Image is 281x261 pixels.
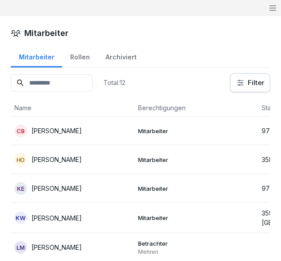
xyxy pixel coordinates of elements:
div: HO [14,153,27,166]
button: Filter [231,74,270,92]
p: [PERSON_NAME] [31,213,82,223]
p: [PERSON_NAME] [31,184,82,193]
div: KW [14,211,27,224]
a: Archiviert [98,45,144,67]
p: [PERSON_NAME] [31,155,82,164]
th: Berechtigungen [134,99,258,117]
p: [PERSON_NAME] [31,126,82,135]
h1: Mitarbeiter [24,27,68,39]
div: Filter [236,78,264,87]
p: Mitarbeiter [138,156,254,164]
p: Betrachter [138,239,254,247]
p: Mitarbeiter [138,127,254,135]
p: Total: 12 [103,78,125,87]
p: Mitarbeiter [138,214,254,222]
div: CB [14,125,27,137]
th: Name [11,99,134,117]
p: Mehren [138,248,254,256]
p: [PERSON_NAME] [31,243,82,252]
div: KE [14,182,27,195]
a: Mitarbeiter [11,45,62,67]
div: LM [14,241,27,254]
p: Mitarbeiter [138,184,254,193]
a: Rollen [62,45,98,67]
